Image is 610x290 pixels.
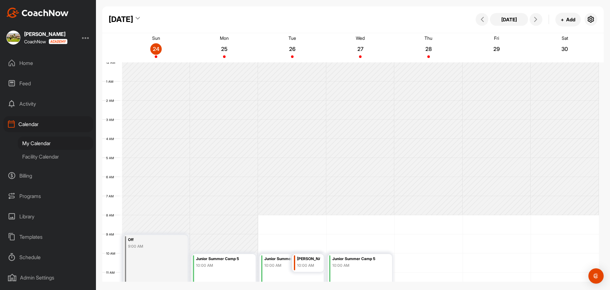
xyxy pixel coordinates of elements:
[297,263,320,268] div: 10:00 AM
[150,46,162,52] p: 24
[287,46,298,52] p: 26
[3,270,93,286] div: Admin Settings
[102,80,120,83] div: 1 AM
[152,35,160,41] p: Sun
[102,232,120,236] div: 9 AM
[102,271,121,274] div: 11 AM
[395,33,463,62] a: August 28, 2025
[3,55,93,71] div: Home
[264,263,313,268] div: 10:00 AM
[128,244,177,249] div: 9:00 AM
[102,156,120,160] div: 5 AM
[3,116,93,132] div: Calendar
[6,8,69,18] img: CoachNow
[332,263,381,268] div: 10:00 AM
[264,255,313,263] div: Junior Summer Camp 5
[490,13,528,26] button: [DATE]
[3,188,93,204] div: Programs
[220,35,229,41] p: Mon
[196,255,245,263] div: Junior Summer Camp 5
[326,33,394,62] a: August 27, 2025
[49,39,67,44] img: CoachNow acadmey
[196,263,245,268] div: 10:00 AM
[3,209,93,224] div: Library
[559,46,571,52] p: 30
[102,194,120,198] div: 7 AM
[562,35,568,41] p: Sat
[424,35,432,41] p: Thu
[356,35,365,41] p: Wed
[588,268,604,284] div: Open Intercom Messenger
[102,118,120,122] div: 3 AM
[288,35,296,41] p: Tue
[190,33,258,62] a: August 25, 2025
[423,46,434,52] p: 28
[258,33,326,62] a: August 26, 2025
[491,46,502,52] p: 29
[24,39,67,44] div: CoachNow
[463,33,531,62] a: August 29, 2025
[102,213,120,217] div: 8 AM
[128,236,177,244] div: Off
[122,33,190,62] a: August 24, 2025
[102,60,122,64] div: 12 AM
[3,75,93,91] div: Feed
[297,255,320,263] div: [PERSON_NAME] ([PERSON_NAME]) [PERSON_NAME]
[102,99,120,103] div: 2 AM
[3,229,93,245] div: Templates
[18,150,93,163] div: Facility Calendar
[355,46,366,52] p: 27
[3,249,93,265] div: Schedule
[102,137,120,141] div: 4 AM
[6,31,20,45] img: square_a701708174d00b40b6d6136b31d144d2.jpg
[24,32,67,37] div: [PERSON_NAME]
[3,96,93,112] div: Activity
[561,16,564,23] span: +
[102,251,122,255] div: 10 AM
[531,33,599,62] a: August 30, 2025
[3,168,93,184] div: Billing
[494,35,499,41] p: Fri
[18,137,93,150] div: My Calendar
[555,13,581,26] button: +Add
[332,255,381,263] div: Junior Summer Camp 5
[102,175,120,179] div: 6 AM
[219,46,230,52] p: 25
[109,14,133,25] div: [DATE]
